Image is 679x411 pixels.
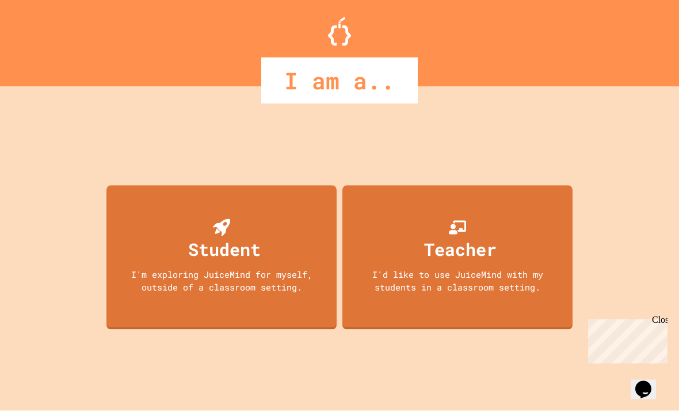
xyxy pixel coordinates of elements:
img: Logo.svg [328,17,351,46]
iframe: chat widget [631,365,667,399]
div: I'd like to use JuiceMind with my students in a classroom setting. [354,268,561,294]
div: I am a.. [261,58,418,104]
iframe: chat widget [583,315,667,364]
div: I'm exploring JuiceMind for myself, outside of a classroom setting. [118,268,325,294]
div: Chat with us now!Close [5,5,79,73]
div: Teacher [424,236,497,262]
div: Student [188,236,261,262]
